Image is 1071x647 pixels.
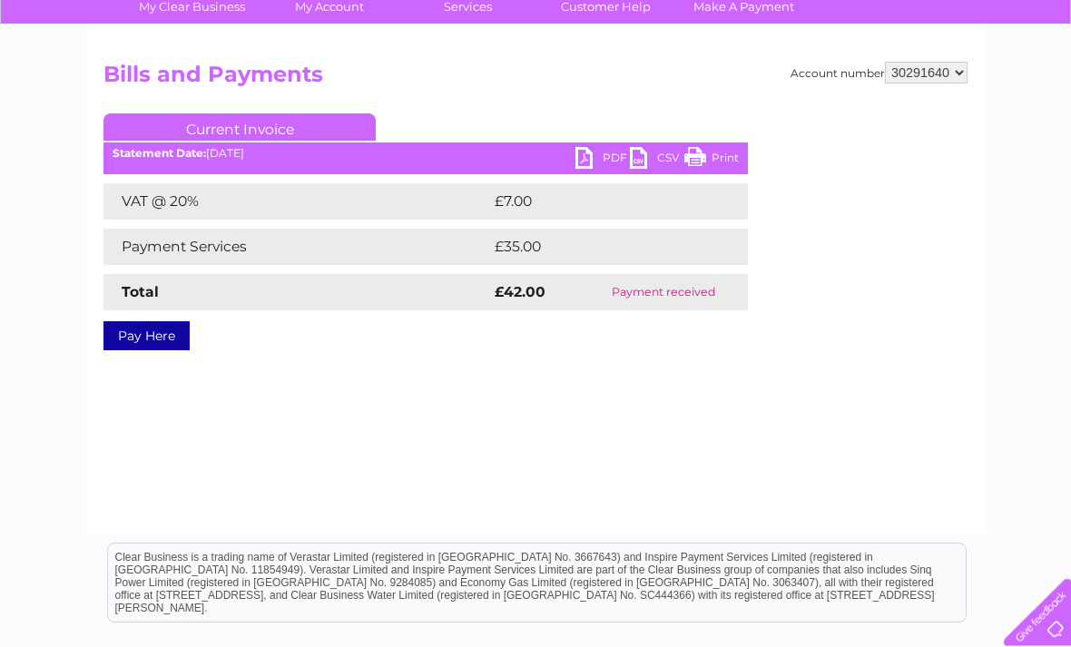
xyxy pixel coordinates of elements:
[490,184,705,221] td: £7.00
[729,9,854,32] a: 0333 014 3131
[103,114,376,142] a: Current Invoice
[630,148,684,174] a: CSV
[913,77,939,91] a: Blog
[103,184,490,221] td: VAT @ 20%
[950,77,995,91] a: Contact
[797,77,837,91] a: Energy
[108,10,966,88] div: Clear Business is a trading name of Verastar Limited (registered in [GEOGRAPHIC_DATA] No. 3667643...
[495,284,545,301] strong: £42.00
[575,148,630,174] a: PDF
[1011,77,1054,91] a: Log out
[103,230,490,266] td: Payment Services
[848,77,902,91] a: Telecoms
[103,63,968,97] h2: Bills and Payments
[791,63,968,84] div: Account number
[752,77,786,91] a: Water
[580,275,748,311] td: Payment received
[490,230,712,266] td: £35.00
[103,148,748,161] div: [DATE]
[113,147,206,161] b: Statement Date:
[103,322,190,351] a: Pay Here
[122,284,159,301] strong: Total
[684,148,739,174] a: Print
[37,47,130,103] img: logo.png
